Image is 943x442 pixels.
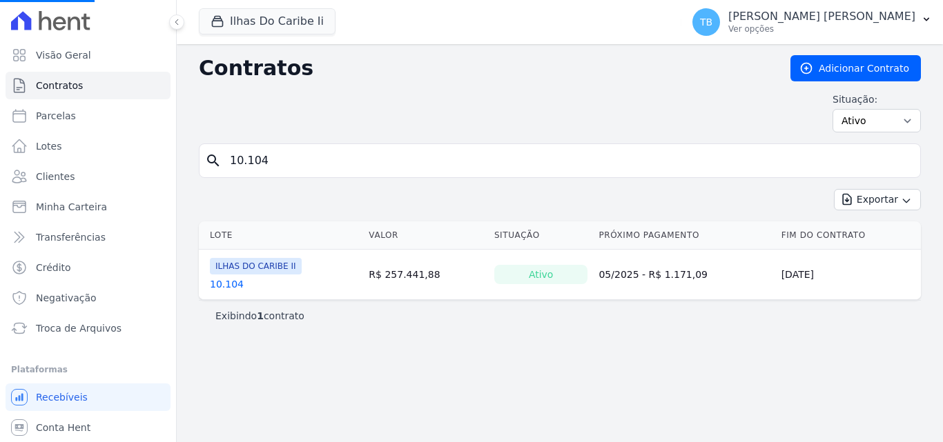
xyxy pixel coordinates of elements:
[776,221,921,250] th: Fim do Contrato
[593,221,775,250] th: Próximo Pagamento
[36,139,62,153] span: Lotes
[36,109,76,123] span: Parcelas
[833,92,921,106] label: Situação:
[11,361,165,378] div: Plataformas
[6,72,171,99] a: Contratos
[6,193,171,221] a: Minha Carteira
[36,48,91,62] span: Visão Geral
[6,41,171,69] a: Visão Geral
[36,200,107,214] span: Minha Carteira
[215,309,304,323] p: Exibindo contrato
[790,55,921,81] a: Adicionar Contrato
[834,189,921,210] button: Exportar
[205,152,222,169] i: search
[681,3,943,41] button: TB [PERSON_NAME] [PERSON_NAME] Ver opções
[199,8,336,34] button: Ilhas Do Caribe Ii
[6,223,171,251] a: Transferências
[363,221,489,250] th: Valor
[363,250,489,300] td: R$ 257.441,88
[728,23,915,34] p: Ver opções
[6,383,171,411] a: Recebíveis
[6,163,171,190] a: Clientes
[36,421,90,434] span: Conta Hent
[599,269,708,280] a: 05/2025 - R$ 1.171,09
[210,277,244,291] a: 10.104
[6,414,171,441] a: Conta Hent
[199,56,768,81] h2: Contratos
[494,265,588,284] div: Ativo
[776,250,921,300] td: [DATE]
[6,284,171,312] a: Negativação
[728,10,915,23] p: [PERSON_NAME] [PERSON_NAME]
[489,221,594,250] th: Situação
[257,310,264,321] b: 1
[700,17,712,27] span: TB
[6,132,171,160] a: Lotes
[36,79,83,92] span: Contratos
[36,321,121,335] span: Troca de Arquivos
[199,221,363,250] th: Lote
[6,102,171,130] a: Parcelas
[6,314,171,342] a: Troca de Arquivos
[222,147,915,174] input: Buscar por nome do lote
[36,390,88,404] span: Recebíveis
[36,170,75,183] span: Clientes
[36,291,97,305] span: Negativação
[210,258,302,274] span: ILHAS DO CARIBE II
[6,254,171,281] a: Crédito
[36,230,106,244] span: Transferências
[36,261,71,274] span: Crédito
